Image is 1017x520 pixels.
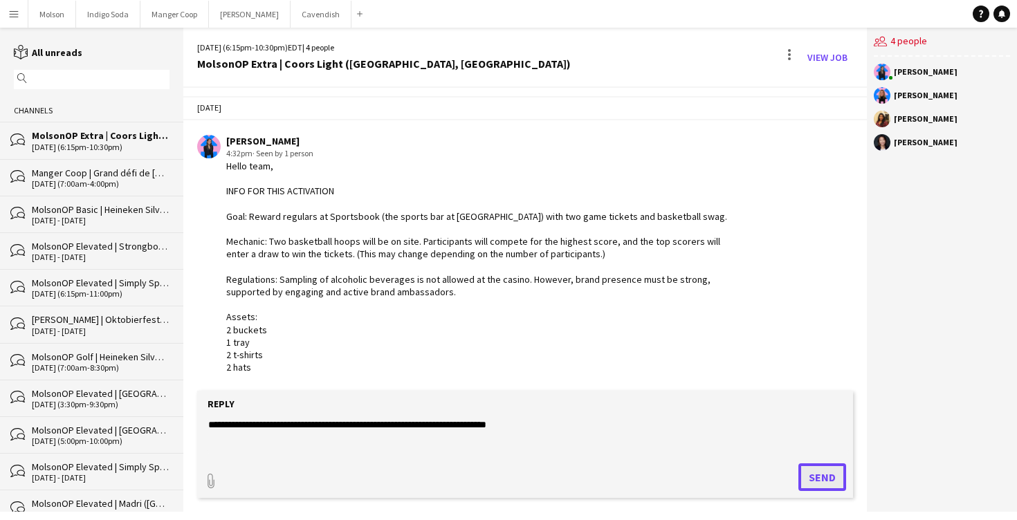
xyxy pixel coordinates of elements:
div: MolsonOP Extra | Coors Light ([GEOGRAPHIC_DATA], [GEOGRAPHIC_DATA]) [197,57,571,70]
button: Send [798,463,846,491]
div: 4 people [874,28,1010,57]
div: MolsonOP Extra | Coors Light ([GEOGRAPHIC_DATA], [GEOGRAPHIC_DATA]) [32,129,169,142]
div: MolsonOP Golf | Heineken Silver (Bécancour, [GEOGRAPHIC_DATA]) [32,351,169,363]
div: MolsonOP Elevated | Strongbow ([GEOGRAPHIC_DATA], [GEOGRAPHIC_DATA]) [32,240,169,252]
div: MolsonOP Elevated | [GEOGRAPHIC_DATA] ([GEOGRAPHIC_DATA], [GEOGRAPHIC_DATA]) [32,424,169,436]
div: [DATE] (3:30pm-9:30pm) [32,400,169,409]
div: [PERSON_NAME] [894,91,958,100]
div: [PERSON_NAME] [894,138,958,147]
div: [DATE] - [DATE] [32,216,169,225]
div: [DATE] - [DATE] [32,473,169,483]
div: Hello team, INFO FOR THIS ACTIVATION Goal: Reward regulars at Sportsbook (the sports bar at [GEOG... [226,160,744,373]
label: Reply [208,398,235,410]
span: · Seen by 1 person [253,148,313,158]
button: Manger Coop [140,1,209,28]
a: All unreads [14,46,82,59]
div: MolsonOP Elevated | Simply Spiked ([GEOGRAPHIC_DATA], [GEOGRAPHIC_DATA]) [32,461,169,473]
div: [DATE] (6:15pm-11:00pm) [32,289,169,299]
div: [DATE] - [DATE] [32,252,169,262]
div: [DATE] - [DATE] [32,326,169,336]
span: EDT [288,42,302,53]
button: Indigo Soda [76,1,140,28]
div: [DATE] (5:00pm-10:00pm) [32,436,169,446]
div: [DATE] (6:15pm-10:30pm) [32,142,169,152]
div: [PERSON_NAME] | Oktobierfest ([GEOGRAPHIC_DATA], [GEOGRAPHIC_DATA]) [32,313,169,326]
button: Molson [28,1,76,28]
div: MolsonOP Elevated | [GEOGRAPHIC_DATA] ([GEOGRAPHIC_DATA], [GEOGRAPHIC_DATA]) [32,387,169,400]
div: [DATE] (7:00am-8:30pm) [32,363,169,373]
button: [PERSON_NAME] [209,1,291,28]
div: [DATE] (3:30pm-9:30pm) [32,510,169,520]
div: MolsonOP Elevated | Madri ([GEOGRAPHIC_DATA], [GEOGRAPHIC_DATA]), MolsonOP Basic | Sol ([GEOGRAPH... [32,497,169,510]
div: Manger Coop | Grand défi de [GEOGRAPHIC_DATA] ([GEOGRAPHIC_DATA], [GEOGRAPHIC_DATA]) [32,167,169,179]
div: [DATE] (6:15pm-10:30pm) | 4 people [197,41,571,54]
div: [PERSON_NAME] [894,68,958,76]
a: View Job [802,46,853,68]
div: MolsonOP Elevated | Simply Spiked (Coquitlam, [GEOGRAPHIC_DATA]) [32,277,169,289]
div: 4:32pm [226,147,744,160]
div: [PERSON_NAME] [226,135,744,147]
div: [DATE] [183,96,867,120]
button: Cavendish [291,1,351,28]
div: [DATE] (7:00am-4:00pm) [32,179,169,189]
div: MolsonOP Basic | Heineken Silver ([GEOGRAPHIC_DATA], [GEOGRAPHIC_DATA]) [32,203,169,216]
div: [PERSON_NAME] [894,115,958,123]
